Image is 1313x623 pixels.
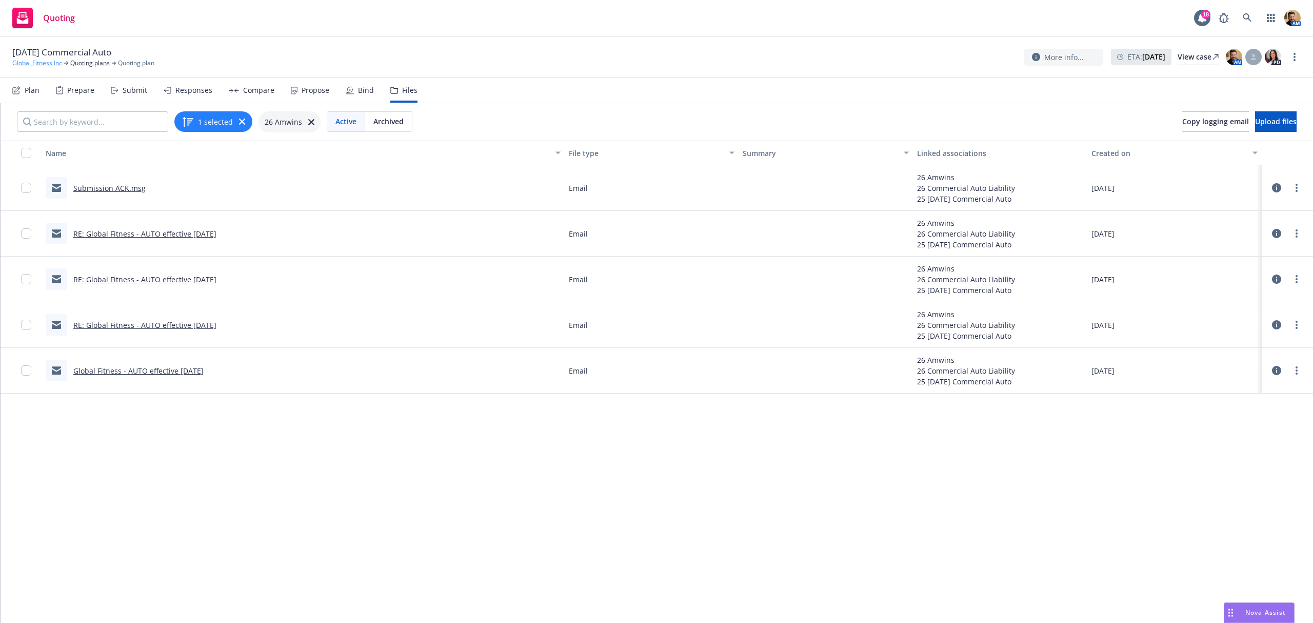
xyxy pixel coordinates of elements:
div: 26 Commercial Auto Liability [917,183,1015,193]
a: RE: Global Fitness - AUTO effective [DATE] [73,275,216,284]
a: more [1290,319,1303,331]
button: Created on [1087,141,1262,165]
span: Archived [373,116,404,127]
a: Global Fitness - AUTO effective [DATE] [73,366,204,376]
a: Quoting plans [70,59,110,68]
span: [DATE] [1091,320,1115,330]
button: Copy logging email [1182,111,1249,132]
div: File type [569,148,724,159]
div: 25 [DATE] Commercial Auto [917,239,1015,250]
a: more [1288,51,1301,63]
a: View case [1178,49,1219,65]
div: Submit [123,86,147,94]
span: [DATE] [1091,365,1115,376]
button: Name [42,141,565,165]
div: 26 Amwins [917,263,1015,274]
div: Bind [358,86,374,94]
button: More info... [1024,49,1103,66]
span: Copy logging email [1182,116,1249,126]
img: photo [1265,49,1281,65]
input: Select all [21,148,31,158]
div: Created on [1091,148,1246,159]
span: ETA : [1127,51,1165,62]
a: Search [1237,8,1258,28]
a: Switch app [1261,8,1281,28]
a: more [1290,182,1303,194]
span: Quoting plan [118,59,154,68]
div: 26 Amwins [917,355,1015,365]
div: 25 [DATE] Commercial Auto [917,193,1015,204]
input: Toggle Row Selected [21,183,31,193]
span: 26 Amwins [265,116,302,127]
span: Quoting [43,14,75,22]
div: 25 [DATE] Commercial Auto [917,330,1015,341]
div: 26 Commercial Auto Liability [917,228,1015,239]
a: Submission ACK.msg [73,183,146,193]
input: Search by keyword... [17,111,168,132]
span: [DATE] [1091,183,1115,193]
span: Email [569,320,588,330]
input: Toggle Row Selected [21,320,31,330]
a: Quoting [8,4,79,32]
img: photo [1284,10,1301,26]
input: Toggle Row Selected [21,274,31,284]
div: 26 Amwins [917,218,1015,228]
input: Toggle Row Selected [21,228,31,239]
span: Email [569,183,588,193]
div: 26 Commercial Auto Liability [917,274,1015,285]
div: Linked associations [917,148,1083,159]
input: Toggle Row Selected [21,365,31,376]
div: Plan [25,86,39,94]
a: more [1290,364,1303,377]
div: Prepare [67,86,94,94]
button: 1 selected [182,115,233,128]
div: Compare [243,86,274,94]
span: [DATE] [1091,228,1115,239]
img: photo [1226,49,1242,65]
div: 26 Amwins [917,309,1015,320]
div: Propose [302,86,329,94]
a: Report a Bug [1213,8,1234,28]
span: Active [335,116,356,127]
span: Email [569,274,588,285]
button: Summary [739,141,913,165]
span: Email [569,228,588,239]
span: [DATE] Commercial Auto [12,46,111,59]
strong: [DATE] [1142,52,1165,62]
span: [DATE] [1091,274,1115,285]
div: 18 [1201,10,1210,19]
div: Name [46,148,549,159]
a: RE: Global Fitness - AUTO effective [DATE] [73,229,216,239]
a: more [1290,227,1303,240]
button: Nova Assist [1224,602,1295,623]
div: 26 Commercial Auto Liability [917,320,1015,330]
div: 26 Commercial Auto Liability [917,365,1015,376]
div: 25 [DATE] Commercial Auto [917,285,1015,296]
div: 25 [DATE] Commercial Auto [917,376,1015,387]
a: Global Fitness Inc [12,59,62,68]
button: Linked associations [913,141,1087,165]
button: File type [565,141,739,165]
a: more [1290,273,1303,285]
span: Email [569,365,588,376]
span: More info... [1044,52,1084,63]
span: Nova Assist [1245,608,1286,617]
span: Upload files [1255,116,1297,126]
div: Summary [743,148,898,159]
div: Responses [175,86,212,94]
div: 26 Amwins [917,172,1015,183]
button: Upload files [1255,111,1297,132]
div: Drag to move [1224,603,1237,622]
a: RE: Global Fitness - AUTO effective [DATE] [73,320,216,330]
div: Files [402,86,417,94]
